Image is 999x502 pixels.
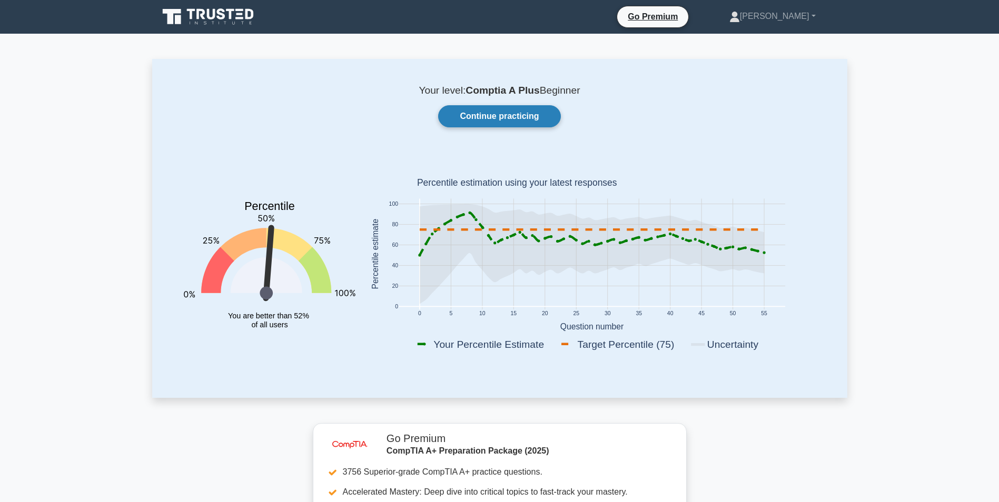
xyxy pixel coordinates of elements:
text: 60 [392,243,398,248]
text: Percentile estimate [370,219,379,289]
text: 35 [636,311,642,317]
a: Continue practicing [438,105,560,127]
text: 5 [449,311,452,317]
b: Comptia A Plus [466,85,539,96]
p: Your level: Beginner [177,84,822,97]
tspan: of all users [251,320,288,329]
text: 55 [761,311,767,317]
text: 25 [573,311,579,317]
text: 15 [510,311,517,317]
text: 80 [392,222,398,228]
text: 40 [392,263,398,269]
a: Go Premium [621,10,684,23]
text: 50 [729,311,736,317]
text: 30 [604,311,610,317]
text: 0 [395,304,398,310]
text: Percentile [244,200,295,213]
text: 20 [541,311,548,317]
text: 40 [667,311,673,317]
text: 45 [698,311,705,317]
text: 10 [479,311,486,317]
text: 100 [389,202,398,207]
a: [PERSON_NAME] [704,6,841,27]
tspan: You are better than 52% [228,312,309,320]
text: 0 [418,311,421,317]
text: Question number [560,322,624,331]
text: 20 [392,284,398,289]
text: Percentile estimation using your latest responses [417,178,617,188]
